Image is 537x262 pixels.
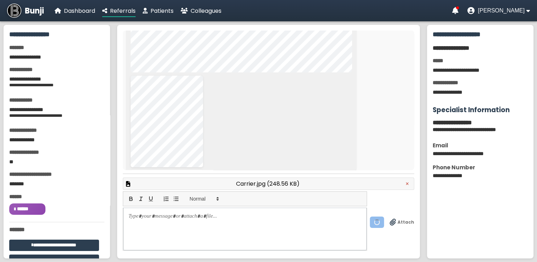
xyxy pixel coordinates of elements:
a: Colleagues [181,6,221,15]
label: Drag & drop files anywhere to attach [390,219,414,226]
span: Bunji [25,5,44,17]
span: Referrals [110,7,136,15]
span: [PERSON_NAME] [478,7,525,14]
button: underline [146,195,156,203]
div: Phone Number [433,163,528,171]
span: Attach [398,219,414,225]
button: Remove attachment [404,180,411,187]
a: Bunji [7,4,44,18]
button: list: ordered [161,195,171,203]
button: User menu [467,7,530,14]
h3: Specialist Information [433,105,528,115]
button: bold [126,195,136,203]
span: Colleagues [191,7,221,15]
a: Patients [143,6,174,15]
span: Dashboard [64,7,95,15]
button: italic [136,195,146,203]
span: Patients [150,7,174,15]
a: Dashboard [55,6,95,15]
a: Referrals [102,6,136,15]
div: Preview attached file [123,178,414,190]
img: Bunji Dental Referral Management [7,4,21,18]
div: Email [433,141,528,149]
a: Notifications [452,7,458,14]
span: Carrier.jpg (248.56 KB) [236,179,300,188]
button: list: bullet [171,195,181,203]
